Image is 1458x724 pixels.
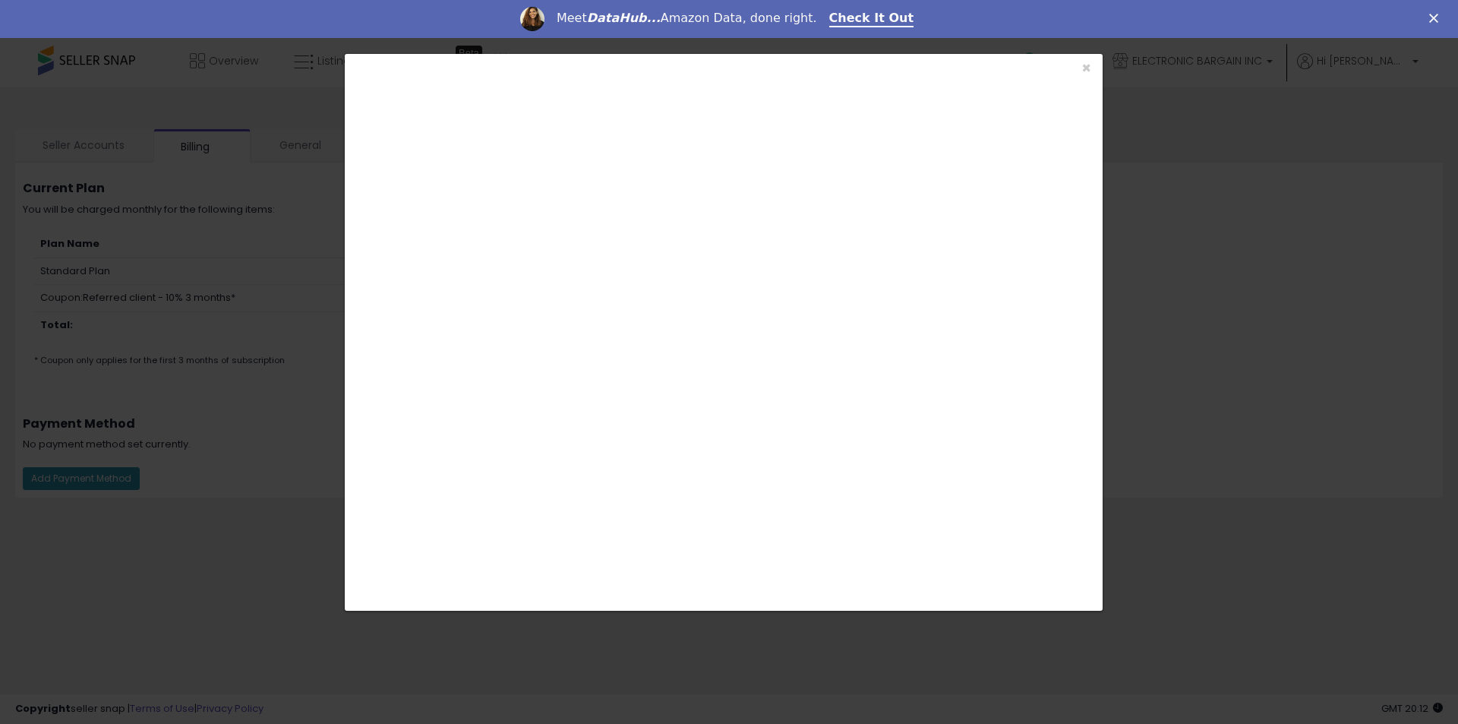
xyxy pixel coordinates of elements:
div: Close [1429,14,1444,23]
span: × [1081,57,1091,79]
a: Check It Out [829,11,914,27]
div: Meet Amazon Data, done right. [557,11,817,26]
i: DataHub... [587,11,661,25]
img: Profile image for Georgie [520,7,544,31]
